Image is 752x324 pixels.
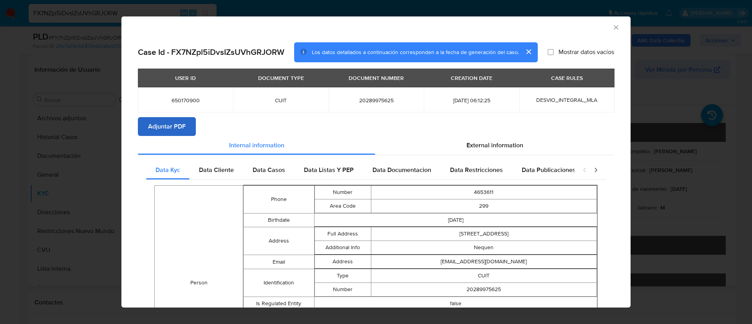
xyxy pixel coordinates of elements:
span: Mostrar datos vacíos [559,48,614,56]
div: Detailed internal info [146,161,575,179]
td: [DATE] [314,214,597,227]
td: 4653611 [371,186,597,199]
td: Area Code [315,199,371,213]
td: Number [315,283,371,297]
h2: Case Id - FX7NZpl5iDvsIZsUVhGRJORW [138,47,284,57]
span: Data Casos [253,165,285,174]
span: Data Restricciones [450,165,503,174]
span: 650170900 [147,97,224,104]
td: false [314,297,597,311]
span: CUIT [242,97,319,104]
td: Additional Info [315,241,371,255]
button: Cerrar ventana [612,24,619,31]
td: Is Regulated Entity [244,297,315,311]
td: 20289975625 [371,283,597,297]
td: [EMAIL_ADDRESS][DOMAIN_NAME] [371,255,597,269]
button: Adjuntar PDF [138,117,196,136]
span: Data Listas Y PEP [304,165,354,174]
div: DOCUMENT TYPE [253,71,309,85]
span: Adjuntar PDF [148,118,186,135]
span: Data Cliente [199,165,234,174]
div: CREATION DATE [446,71,497,85]
div: USER ID [170,71,201,85]
td: Nequen [371,241,597,255]
div: DOCUMENT NUMBER [344,71,409,85]
td: Address [244,227,315,255]
td: Birthdate [244,214,315,227]
td: Email [244,255,315,269]
input: Mostrar datos vacíos [548,49,554,55]
span: 20289975625 [338,97,414,104]
span: Data Kyc [155,165,180,174]
td: CUIT [371,269,597,283]
td: Number [315,186,371,199]
span: Internal information [229,141,284,150]
div: Detailed info [138,136,614,155]
div: closure-recommendation-modal [121,16,631,308]
td: Address [315,255,371,269]
span: DESVIO_INTEGRAL_MLA [536,96,597,104]
span: [DATE] 06:12:25 [433,97,510,104]
td: Full Address [315,227,371,241]
td: Type [315,269,371,283]
span: External information [466,141,523,150]
span: Data Documentacion [372,165,431,174]
td: Identification [244,269,315,297]
span: Data Publicaciones [522,165,576,174]
td: Phone [244,186,315,214]
button: cerrar [519,42,538,61]
td: 299 [371,199,597,213]
td: [STREET_ADDRESS] [371,227,597,241]
div: CASE RULES [546,71,587,85]
span: Los datos detallados a continuación corresponden a la fecha de generación del caso. [312,48,519,56]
